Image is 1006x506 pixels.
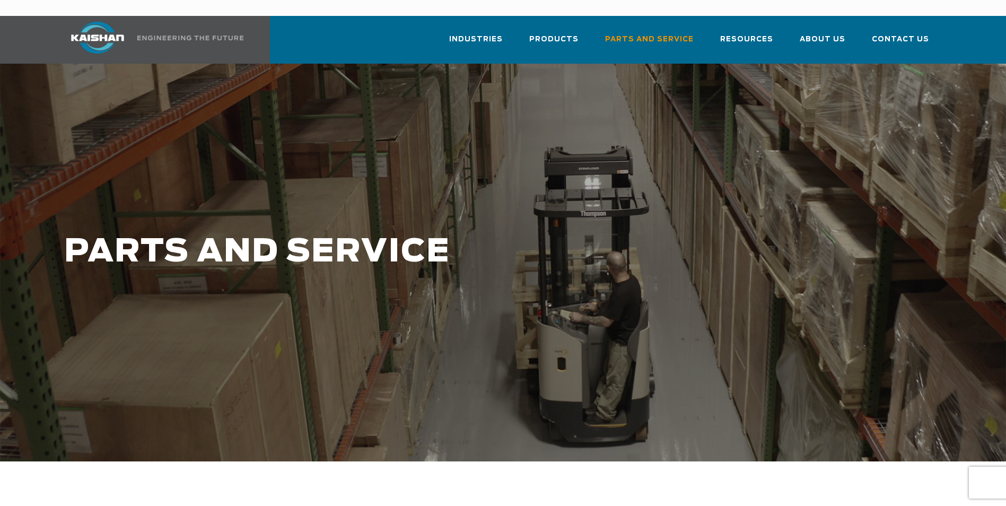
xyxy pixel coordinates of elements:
[137,36,243,40] img: Engineering the future
[720,25,773,62] a: Resources
[529,25,579,62] a: Products
[800,25,845,62] a: About Us
[529,33,579,46] span: Products
[800,33,845,46] span: About Us
[64,234,794,270] h1: PARTS AND SERVICE
[872,25,929,62] a: Contact Us
[449,33,503,46] span: Industries
[605,33,694,46] span: Parts and Service
[872,33,929,46] span: Contact Us
[605,25,694,62] a: Parts and Service
[58,16,246,64] a: Kaishan USA
[449,25,503,62] a: Industries
[720,33,773,46] span: Resources
[58,22,137,54] img: kaishan logo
